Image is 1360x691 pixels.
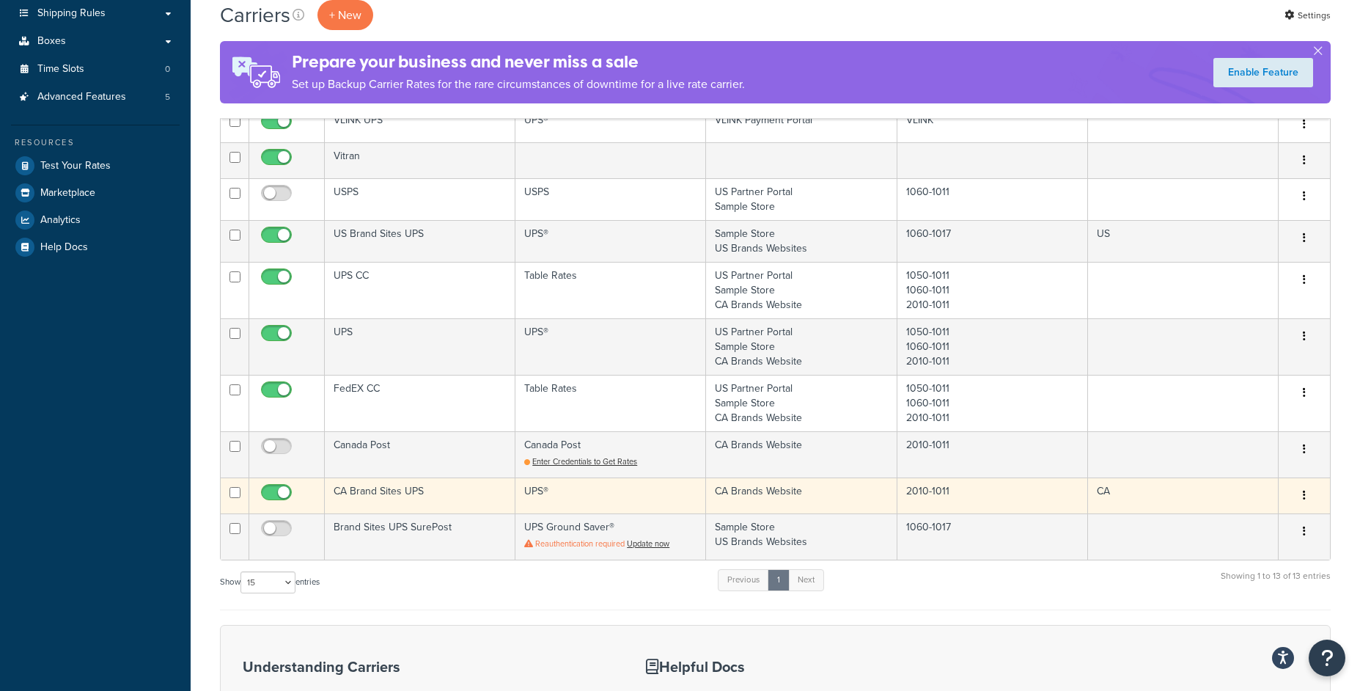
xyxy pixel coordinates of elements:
[325,220,515,262] td: US Brand Sites UPS
[325,318,515,375] td: UPS
[627,538,669,549] a: Update now
[1088,478,1279,513] td: CA
[325,106,515,142] td: VLINK UPS
[37,7,106,20] span: Shipping Rules
[325,513,515,560] td: Brand Sites UPS SurePost
[535,538,625,549] span: Reauthentication required
[40,187,95,200] span: Marketplace
[37,63,84,76] span: Time Slots
[718,569,769,591] a: Previous
[37,91,126,103] span: Advanced Features
[325,478,515,513] td: CA Brand Sites UPS
[325,262,515,318] td: UPS CC
[1309,640,1345,676] button: Open Resource Center
[706,431,897,478] td: CA Brands Website
[220,1,290,29] h1: Carriers
[897,262,1088,318] td: 1050-1011 1060-1011 2010-1011
[11,28,180,55] a: Boxes
[768,569,790,591] a: 1
[165,91,170,103] span: 5
[1221,568,1331,599] div: Showing 1 to 13 of 13 entries
[897,220,1088,262] td: 1060-1017
[1213,58,1313,87] a: Enable Feature
[515,220,706,262] td: UPS®
[11,84,180,111] a: Advanced Features 5
[706,375,897,431] td: US Partner Portal Sample Store CA Brands Website
[515,318,706,375] td: UPS®
[706,106,897,142] td: VLINK Payment Portal
[897,513,1088,560] td: 1060-1017
[11,136,180,149] div: Resources
[706,178,897,220] td: US Partner Portal Sample Store
[11,207,180,233] a: Analytics
[11,56,180,83] a: Time Slots 0
[325,142,515,178] td: Vitran
[706,513,897,560] td: Sample Store US Brands Websites
[515,106,706,142] td: UPS®
[515,262,706,318] td: Table Rates
[532,456,637,467] span: Enter Credentials to Get Rates
[897,178,1088,220] td: 1060-1011
[11,153,180,179] a: Test Your Rates
[325,431,515,478] td: Canada Post
[897,478,1088,513] td: 2010-1011
[897,106,1088,142] td: VLINK
[220,41,292,103] img: ad-rules-rateshop-fe6ec290ccb7230408bd80ed9643f0289d75e0ffd9eb532fc0e269fcd187b520.png
[897,375,1088,431] td: 1050-1011 1060-1011 2010-1011
[706,220,897,262] td: Sample Store US Brands Websites
[897,431,1088,478] td: 2010-1011
[706,262,897,318] td: US Partner Portal Sample Store CA Brands Website
[292,50,745,74] h4: Prepare your business and never miss a sale
[515,513,706,560] td: UPS Ground Saver®
[706,478,897,513] td: CA Brands Website
[37,35,66,48] span: Boxes
[897,318,1088,375] td: 1050-1011 1060-1011 2010-1011
[165,63,170,76] span: 0
[40,241,88,254] span: Help Docs
[11,56,180,83] li: Time Slots
[243,659,609,675] h3: Understanding Carriers
[40,160,111,172] span: Test Your Rates
[11,84,180,111] li: Advanced Features
[515,431,706,478] td: Canada Post
[40,214,81,227] span: Analytics
[515,478,706,513] td: UPS®
[515,375,706,431] td: Table Rates
[646,659,837,675] h3: Helpful Docs
[706,318,897,375] td: US Partner Portal Sample Store CA Brands Website
[1284,5,1331,26] a: Settings
[515,178,706,220] td: USPS
[788,569,824,591] a: Next
[11,180,180,206] a: Marketplace
[292,74,745,95] p: Set up Backup Carrier Rates for the rare circumstances of downtime for a live rate carrier.
[240,571,295,593] select: Showentries
[524,456,637,467] a: Enter Credentials to Get Rates
[325,375,515,431] td: FedEX CC
[1088,220,1279,262] td: US
[325,178,515,220] td: USPS
[220,571,320,593] label: Show entries
[11,234,180,260] a: Help Docs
